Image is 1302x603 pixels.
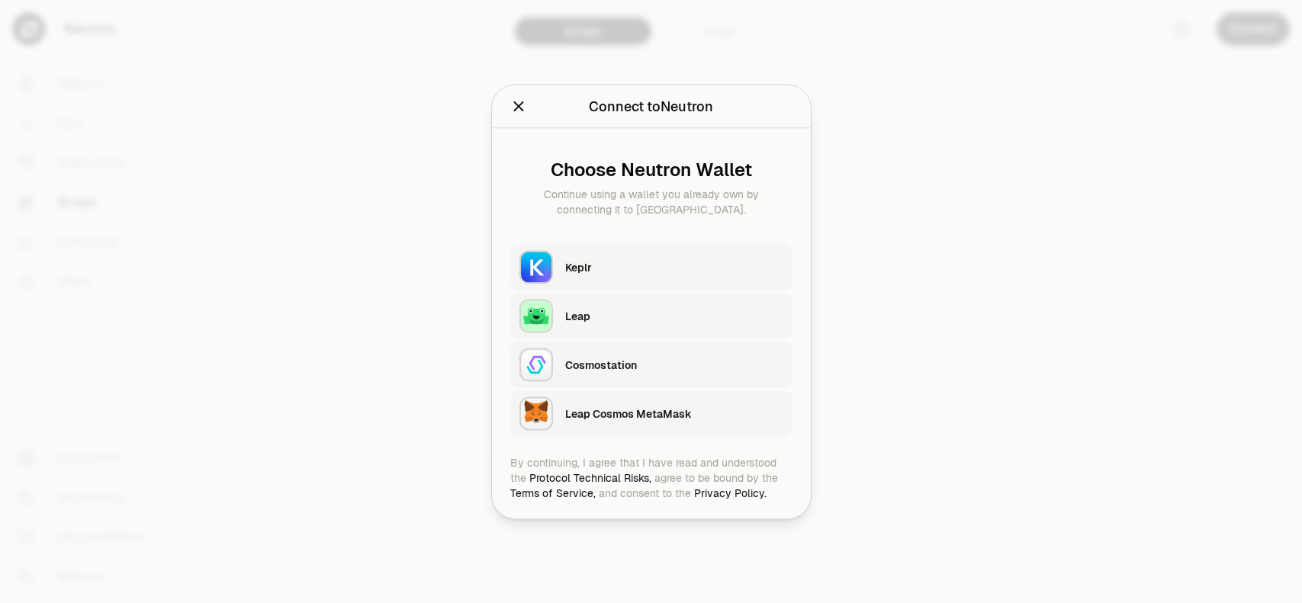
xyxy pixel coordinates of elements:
div: Connect to Neutron [589,95,713,117]
img: Cosmostation [519,348,553,381]
div: Leap Cosmos MetaMask [565,406,783,421]
a: Privacy Policy. [694,486,767,499]
img: Leap Cosmos MetaMask [519,396,553,430]
button: LeapLeap [510,293,792,338]
a: Terms of Service, [510,486,596,499]
img: Leap [519,299,553,332]
div: Leap [565,308,783,323]
div: Continue using a wallet you already own by connecting it to [GEOGRAPHIC_DATA]. [522,186,780,217]
button: Leap Cosmos MetaMaskLeap Cosmos MetaMask [510,390,792,436]
button: Close [510,95,527,117]
img: Keplr [519,250,553,284]
div: Keplr [565,259,783,274]
div: Cosmostation [565,357,783,372]
div: Choose Neutron Wallet [522,159,780,180]
a: Protocol Technical Risks, [529,470,651,484]
button: CosmostationCosmostation [510,342,792,387]
div: By continuing, I agree that I have read and understood the agree to be bound by the and consent t... [510,454,792,500]
button: KeplrKeplr [510,244,792,290]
